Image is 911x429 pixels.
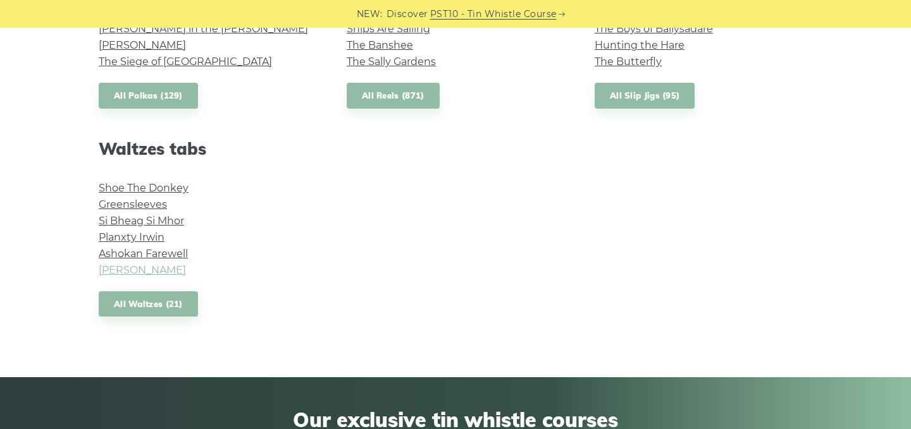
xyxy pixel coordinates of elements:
a: All Slip Jigs (95) [595,83,695,109]
a: [PERSON_NAME] in the [PERSON_NAME] [99,23,308,35]
span: NEW: [357,7,383,21]
a: The Siege of [GEOGRAPHIC_DATA] [99,56,272,68]
a: [PERSON_NAME] [99,264,186,276]
a: Greensleeves [99,198,167,210]
a: The Banshee [347,39,413,51]
a: Planxty Irwin [99,231,164,243]
a: [PERSON_NAME] [99,39,186,51]
a: Shoe The Donkey [99,182,189,194]
a: The Boys of Ballysadare [595,23,713,35]
a: The Butterfly [595,56,662,68]
span: Discover [387,7,428,21]
a: All Reels (871) [347,83,440,109]
a: The Sally Gardens [347,56,436,68]
a: All Polkas (129) [99,83,198,109]
a: All Waltzes (21) [99,291,198,317]
a: Ships Are Sailing [347,23,430,35]
a: Ashokan Farewell [99,248,188,260]
a: PST10 - Tin Whistle Course [430,7,557,21]
h2: Waltzes tabs [99,139,316,159]
a: Si­ Bheag Si­ Mhor [99,215,184,227]
a: Hunting the Hare [595,39,685,51]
